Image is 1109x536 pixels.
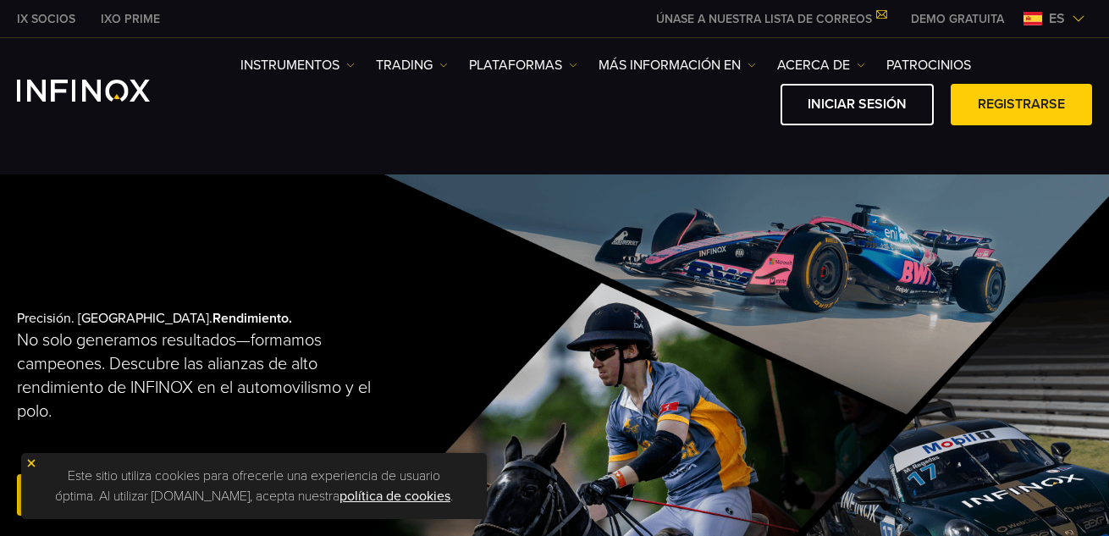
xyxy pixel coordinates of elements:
[339,488,450,505] a: política de cookies
[17,329,404,423] p: No solo generamos resultados—formamos campeones. Descubre las alianzas de alto rendimiento de INF...
[643,12,898,26] a: ÚNASE A NUESTRA LISTA DE CORREOS
[17,80,190,102] a: INFINOX Logo
[212,310,292,327] strong: Rendimiento.
[30,461,478,511] p: Este sitio utiliza cookies para ofrecerle una experiencia de usuario óptima. Al utilizar [DOMAIN_...
[1042,8,1072,29] span: es
[17,474,158,516] a: Registrarse
[25,457,37,469] img: yellow close icon
[88,10,173,28] a: INFINOX
[469,55,577,75] a: PLATAFORMAS
[898,10,1017,28] a: INFINOX MENU
[886,55,971,75] a: Patrocinios
[951,84,1092,125] a: Registrarse
[376,55,448,75] a: TRADING
[781,84,934,125] a: Iniciar sesión
[240,55,355,75] a: Instrumentos
[599,55,756,75] a: Más información en
[4,10,88,28] a: INFINOX
[777,55,865,75] a: ACERCA DE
